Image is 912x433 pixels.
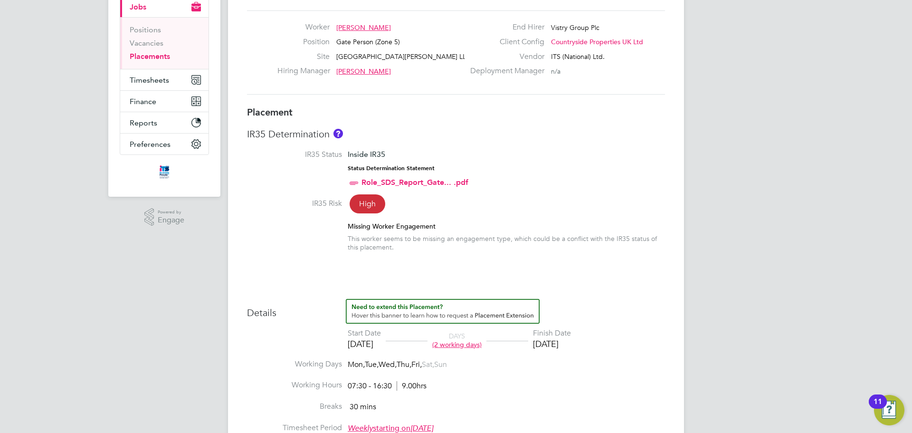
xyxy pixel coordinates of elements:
[158,164,171,180] img: itsconstruction-logo-retina.png
[465,66,544,76] label: Deployment Manager
[120,134,209,154] button: Preferences
[120,91,209,112] button: Finance
[130,97,156,106] span: Finance
[365,360,379,369] span: Tue,
[434,360,447,369] span: Sun
[120,112,209,133] button: Reports
[379,360,397,369] span: Wed,
[350,402,376,412] span: 30 mins
[120,164,209,180] a: Go to home page
[336,23,391,32] span: [PERSON_NAME]
[277,66,330,76] label: Hiring Manager
[247,128,665,140] h3: IR35 Determination
[427,332,486,349] div: DAYS
[465,37,544,47] label: Client Config
[874,395,904,425] button: Open Resource Center, 11 new notifications
[397,360,411,369] span: Thu,
[465,52,544,62] label: Vendor
[130,52,170,61] a: Placements
[277,22,330,32] label: Worker
[277,52,330,62] label: Site
[411,360,422,369] span: Fri,
[144,208,185,226] a: Powered byEngage
[533,328,571,338] div: Finish Date
[350,194,385,213] span: High
[397,381,427,391] span: 9.00hrs
[422,360,434,369] span: Sat,
[158,208,184,216] span: Powered by
[247,402,342,412] label: Breaks
[533,338,571,349] div: [DATE]
[348,234,665,251] div: This worker seems to be missing an engagement type, which could be a conflict with the IR35 statu...
[336,67,391,76] span: [PERSON_NAME]
[348,165,435,172] strong: Status Determination Statement
[247,359,342,369] label: Working Days
[130,140,171,149] span: Preferences
[130,2,146,11] span: Jobs
[348,360,365,369] span: Mon,
[247,199,342,209] label: IR35 Risk
[551,38,643,46] span: Countryside Properties UK Ltd
[247,423,342,433] label: Timesheet Period
[247,150,342,160] label: IR35 Status
[348,328,381,338] div: Start Date
[336,38,400,46] span: Gate Person (Zone 5)
[348,423,373,433] em: Weekly
[348,338,381,349] div: [DATE]
[432,340,482,349] span: (2 working days)
[874,402,882,414] div: 11
[346,299,540,324] button: How to extend a Placement?
[336,52,470,61] span: [GEOGRAPHIC_DATA][PERSON_NAME] LLP
[551,52,605,61] span: ITS (National) Ltd.
[348,150,385,159] span: Inside IR35
[158,216,184,224] span: Engage
[348,381,427,391] div: 07:30 - 16:30
[130,118,157,127] span: Reports
[120,69,209,90] button: Timesheets
[348,222,665,231] div: Missing Worker Engagement
[410,423,433,433] em: [DATE]
[247,106,293,118] b: Placement
[130,38,163,48] a: Vacancies
[551,67,560,76] span: n/a
[465,22,544,32] label: End Hirer
[130,25,161,34] a: Positions
[551,23,599,32] span: Vistry Group Plc
[247,299,665,319] h3: Details
[361,178,468,187] a: Role_SDS_Report_Gate... .pdf
[130,76,169,85] span: Timesheets
[277,37,330,47] label: Position
[348,423,433,433] span: starting on
[247,380,342,390] label: Working Hours
[333,129,343,138] button: About IR35
[120,17,209,69] div: Jobs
